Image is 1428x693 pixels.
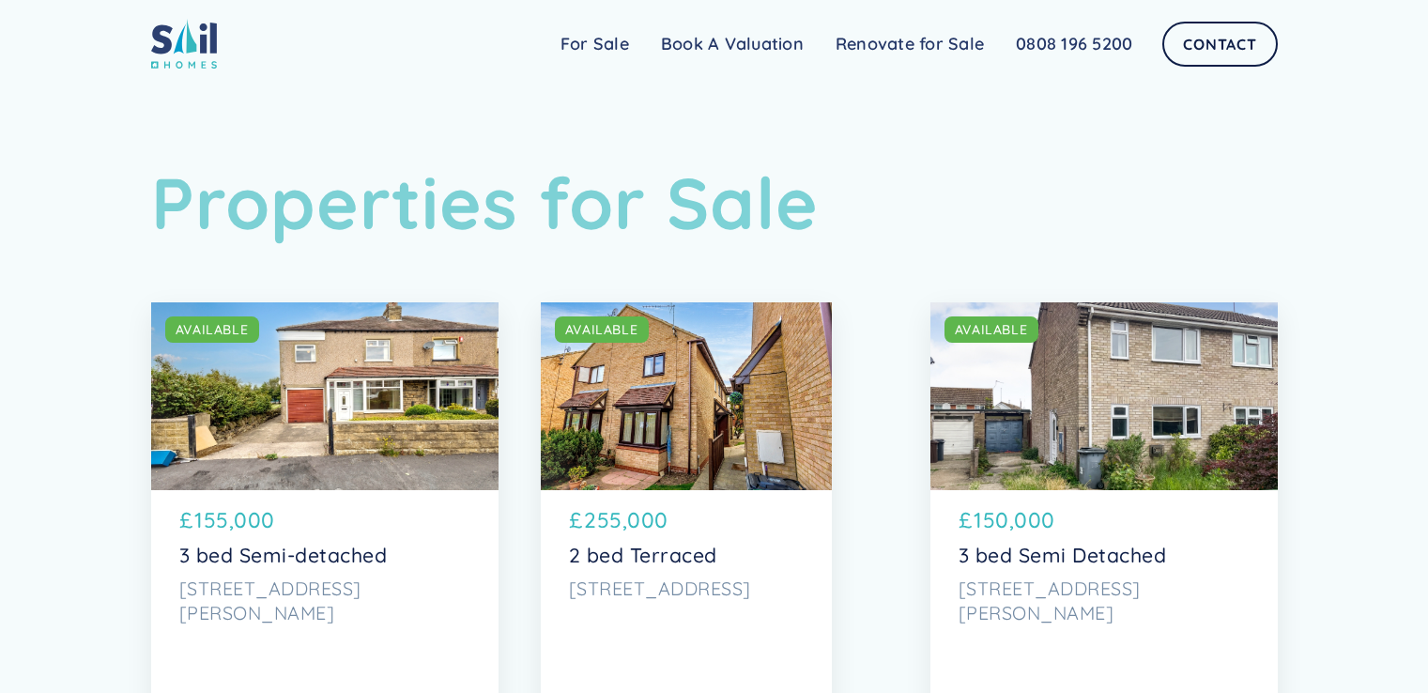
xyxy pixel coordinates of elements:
[569,544,804,568] p: 2 bed Terraced
[1000,25,1148,63] a: 0808 196 5200
[565,320,638,339] div: AVAILABLE
[955,320,1028,339] div: AVAILABLE
[959,504,973,536] p: £
[959,544,1250,568] p: 3 bed Semi Detached
[151,19,217,69] img: sail home logo colored
[179,504,193,536] p: £
[545,25,645,63] a: For Sale
[1162,22,1277,67] a: Contact
[179,577,470,624] p: [STREET_ADDRESS][PERSON_NAME]
[820,25,1000,63] a: Renovate for Sale
[974,504,1055,536] p: 150,000
[569,504,583,536] p: £
[584,504,668,536] p: 255,000
[151,160,1278,245] h1: Properties for Sale
[179,544,470,568] p: 3 bed Semi-detached
[569,577,804,601] p: [STREET_ADDRESS]
[959,577,1250,624] p: [STREET_ADDRESS][PERSON_NAME]
[645,25,820,63] a: Book A Valuation
[194,504,275,536] p: 155,000
[176,320,249,339] div: AVAILABLE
